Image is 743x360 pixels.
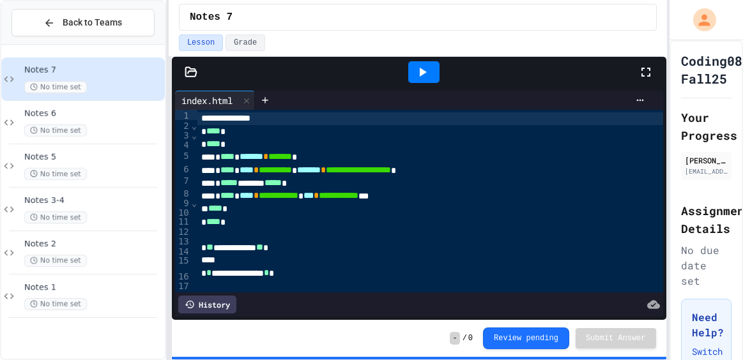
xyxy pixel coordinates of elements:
button: Grade [226,34,265,51]
div: 3 [175,130,191,139]
div: 16 [175,271,191,280]
button: Submit Answer [576,328,656,349]
span: Notes 7 [24,65,162,76]
iframe: chat widget [637,253,730,308]
span: / [463,333,467,343]
div: 15 [175,255,191,271]
span: Notes 6 [24,109,162,119]
div: 10 [175,207,191,216]
button: Back to Teams [11,9,155,36]
div: 14 [175,246,191,255]
div: index.html [175,94,239,107]
iframe: chat widget [689,309,730,347]
div: 8 [175,188,191,197]
span: No time set [24,255,87,267]
span: 0 [468,333,473,343]
span: No time set [24,211,87,223]
div: No due date set [681,243,732,289]
div: 17 [175,280,191,296]
div: 2 [175,120,191,130]
div: 4 [175,139,191,150]
div: 6 [175,163,191,174]
div: 9 [175,197,191,207]
div: 1 [175,110,191,120]
span: No time set [24,298,87,310]
span: Notes 1 [24,282,162,293]
button: Review pending [483,327,569,349]
span: Fold line [191,130,197,140]
span: No time set [24,81,87,93]
button: Lesson [179,34,223,51]
span: Notes 3-4 [24,195,162,206]
span: No time set [24,168,87,180]
div: 13 [175,236,191,246]
div: index.html [175,91,255,110]
span: Notes 5 [24,152,162,163]
span: No time set [24,124,87,137]
div: History [178,296,236,313]
div: My Account [680,5,719,34]
div: 12 [175,226,191,236]
div: [PERSON_NAME] '29 [685,154,728,166]
span: Notes 7 [190,10,233,25]
div: 11 [175,216,191,227]
h2: Your Progress [681,109,732,144]
span: Back to Teams [63,16,122,29]
span: Fold line [191,198,197,208]
span: Notes 2 [24,239,162,250]
div: 7 [175,175,191,188]
span: Submit Answer [586,333,646,343]
div: 5 [175,150,191,163]
span: - [450,332,459,345]
span: Fold line [191,121,197,131]
h2: Assignment Details [681,202,732,237]
div: [EMAIL_ADDRESS][DOMAIN_NAME] [685,167,728,176]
